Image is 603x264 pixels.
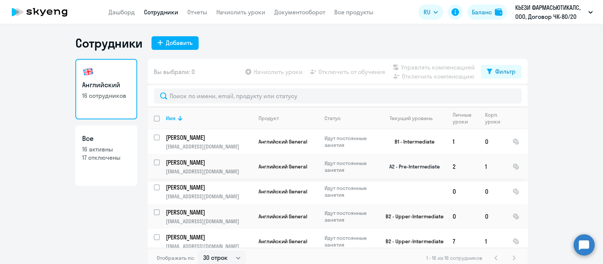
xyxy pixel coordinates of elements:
[109,8,135,16] a: Дашборд
[259,115,318,122] div: Продукт
[82,66,94,78] img: english
[82,153,130,162] p: 17 отключены
[324,115,376,122] div: Статус
[75,125,137,186] a: Все16 активны17 отключены
[324,235,376,248] p: Идут постоянные занятия
[166,133,252,142] a: [PERSON_NAME]
[144,8,178,16] a: Сотрудники
[259,115,279,122] div: Продукт
[259,238,307,245] span: Английский General
[479,154,507,179] td: 1
[154,88,522,103] input: Поиск по имени, email, продукту или статусу
[479,129,507,154] td: 0
[75,59,137,119] a: Английский16 сотрудников
[376,229,447,254] td: B2 - Upper-Intermediate
[495,8,502,16] img: balance
[479,204,507,229] td: 0
[166,243,252,250] p: [EMAIL_ADDRESS][DOMAIN_NAME]
[166,233,252,241] a: [PERSON_NAME]
[485,111,506,125] div: Корп. уроки
[166,143,252,150] p: [EMAIL_ADDRESS][DOMAIN_NAME]
[166,158,251,167] p: [PERSON_NAME]
[166,193,252,200] p: [EMAIL_ADDRESS][DOMAIN_NAME]
[453,111,479,125] div: Личные уроки
[383,115,446,122] div: Текущий уровень
[216,8,265,16] a: Начислить уроки
[166,208,252,216] a: [PERSON_NAME]
[447,179,479,204] td: 0
[453,111,474,125] div: Личные уроки
[481,65,522,79] button: Фильтр
[447,154,479,179] td: 2
[166,233,251,241] p: [PERSON_NAME]
[376,129,447,154] td: B1 - Intermediate
[166,168,252,175] p: [EMAIL_ADDRESS][DOMAIN_NAME]
[187,8,207,16] a: Отчеты
[479,179,507,204] td: 0
[334,8,373,16] a: Все продукты
[82,91,130,100] p: 16 сотрудников
[152,36,199,50] button: Добавить
[166,133,251,142] p: [PERSON_NAME]
[447,129,479,154] td: 1
[424,8,430,17] span: RU
[495,67,516,76] div: Фильтр
[166,158,252,167] a: [PERSON_NAME]
[166,115,252,122] div: Имя
[376,204,447,229] td: B2 - Upper-Intermediate
[259,138,307,145] span: Английский General
[259,213,307,220] span: Английский General
[157,255,195,261] span: Отображать по:
[485,111,501,125] div: Корп. уроки
[82,134,130,144] h3: Все
[472,8,492,17] div: Баланс
[82,145,130,153] p: 16 активны
[479,229,507,254] td: 1
[166,115,176,122] div: Имя
[259,188,307,195] span: Английский General
[390,115,433,122] div: Текущий уровень
[274,8,325,16] a: Документооборот
[166,183,252,191] a: [PERSON_NAME]
[259,163,307,170] span: Английский General
[324,135,376,148] p: Идут постоянные занятия
[324,185,376,198] p: Идут постоянные занятия
[324,160,376,173] p: Идут постоянные занятия
[324,115,341,122] div: Статус
[515,3,585,21] p: КЬЕЗИ ФАРМАСЬЮТИКАЛС, ООО, Договор ЧК-80/20
[511,3,597,21] button: КЬЕЗИ ФАРМАСЬЮТИКАЛС, ООО, Договор ЧК-80/20
[447,204,479,229] td: 0
[166,208,251,216] p: [PERSON_NAME]
[467,5,507,20] button: Балансbalance
[426,255,482,261] span: 1 - 16 из 16 сотрудников
[376,154,447,179] td: A2 - Pre-Intermediate
[447,229,479,254] td: 7
[75,36,142,51] h1: Сотрудники
[418,5,443,20] button: RU
[166,218,252,225] p: [EMAIL_ADDRESS][DOMAIN_NAME]
[324,210,376,223] p: Идут постоянные занятия
[166,38,193,47] div: Добавить
[166,183,251,191] p: [PERSON_NAME]
[154,67,195,76] span: Вы выбрали: 0
[82,80,130,90] h3: Английский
